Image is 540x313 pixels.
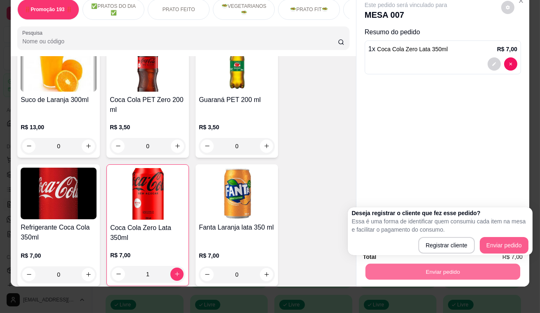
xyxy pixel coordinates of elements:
[200,140,214,153] button: decrease-product-quantity
[82,268,95,281] button: increase-product-quantity
[112,268,125,281] button: decrease-product-quantity
[110,123,186,131] p: R$ 3,50
[363,254,376,260] strong: Total
[352,209,528,217] h2: Deseja registrar o cliente que fez esse pedido?
[365,1,447,9] p: Este pedido será vinculado para
[502,252,523,261] span: R$ 7,00
[199,95,275,105] h4: Guaraná PET 200 ml
[22,29,45,36] label: Pesquisa
[199,223,275,232] h4: Fanta Laranja lata 350 ml
[171,140,184,153] button: increase-product-quantity
[199,251,275,260] p: R$ 7,00
[488,57,501,71] button: decrease-product-quantity
[21,40,97,92] img: product-image
[199,168,275,219] img: product-image
[21,168,97,219] img: product-image
[368,44,448,54] p: 1 x
[260,268,273,281] button: increase-product-quantity
[365,9,447,21] p: MESA 007
[110,251,185,259] p: R$ 7,00
[352,217,528,234] p: Essa é uma forma de identificar quem consumiu cada item na mesa e facilitar o pagamento do consumo.
[163,6,195,13] p: PRATO FEITO
[110,40,186,92] img: product-image
[418,237,475,254] button: Registrar cliente
[260,140,273,153] button: increase-product-quantity
[21,251,97,260] p: R$ 7,00
[365,27,521,37] p: Resumo do pedido
[82,140,95,153] button: increase-product-quantity
[200,268,214,281] button: decrease-product-quantity
[21,95,97,105] h4: Suco de Laranja 300ml
[290,6,328,13] p: 🥗PRATO FIT🥗
[501,1,514,14] button: decrease-product-quantity
[366,264,520,280] button: Enviar pedido
[25,6,72,13] p: ‼️Promoção 193 ‼️
[22,37,338,45] input: Pesquisa
[111,140,125,153] button: decrease-product-quantity
[199,40,275,92] img: product-image
[110,223,185,243] h4: Coca Cola Zero Lata 350ml
[504,57,517,71] button: decrease-product-quantity
[480,237,528,254] button: Enviar pedido
[377,46,448,52] span: Coca Cola Zero Lata 350ml
[110,95,186,115] h4: Coca Cola PET Zero 200 ml
[22,268,35,281] button: decrease-product-quantity
[110,168,185,220] img: product-image
[497,45,517,53] p: R$ 7,00
[21,123,97,131] p: R$ 13,00
[90,3,137,16] p: ✅PRATOS DO DIA ✅
[170,268,184,281] button: increase-product-quantity
[199,123,275,131] p: R$ 3,50
[21,223,97,242] h4: Refrigerante Coca Cola 350ml
[220,3,268,16] p: 🥗VEGETARIANOS🥗
[22,140,35,153] button: decrease-product-quantity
